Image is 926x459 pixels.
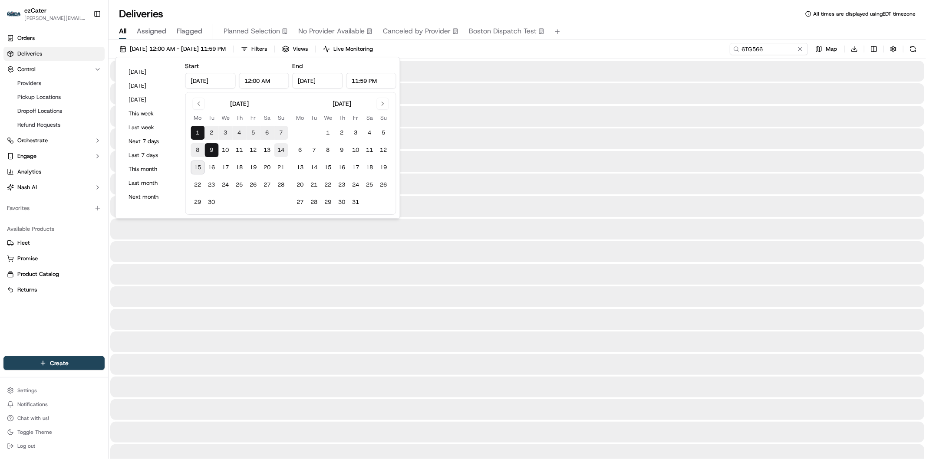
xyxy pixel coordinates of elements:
span: Map [826,45,837,53]
button: 14 [307,161,321,174]
button: Next 7 days [125,135,177,148]
button: Nash AI [3,180,105,194]
button: Toggle Theme [3,426,105,438]
button: Go to previous month [193,98,205,110]
th: Tuesday [307,113,321,122]
div: Start new chat [30,83,142,92]
button: Settings [3,384,105,397]
span: Fleet [17,239,30,247]
a: Providers [14,77,94,89]
a: Deliveries [3,47,105,61]
button: 10 [219,143,233,157]
span: Nash AI [17,184,37,191]
span: API Documentation [82,126,139,134]
button: Chat with us! [3,412,105,424]
span: Views [293,45,308,53]
button: 24 [219,178,233,192]
span: Pickup Locations [17,93,61,101]
button: 21 [307,178,321,192]
button: 16 [205,161,219,174]
button: 19 [247,161,260,174]
button: This month [125,163,177,175]
button: Views [278,43,312,55]
button: 29 [321,195,335,209]
button: 19 [377,161,391,174]
a: Dropoff Locations [14,105,94,117]
th: Wednesday [321,113,335,122]
button: Control [3,62,105,76]
button: 7 [307,143,321,157]
span: ezCater [24,6,46,15]
button: Live Monitoring [319,43,377,55]
button: Engage [3,149,105,163]
span: Settings [17,387,37,394]
span: Dropoff Locations [17,107,62,115]
button: Start new chat [148,85,158,96]
button: Refresh [907,43,919,55]
span: Pylon [86,147,105,154]
button: 30 [335,195,349,209]
span: Create [50,359,69,367]
button: ezCaterezCater[PERSON_NAME][EMAIL_ADDRESS][DOMAIN_NAME] [3,3,90,24]
span: Product Catalog [17,270,59,278]
button: 11 [363,143,377,157]
span: [PERSON_NAME][EMAIL_ADDRESS][DOMAIN_NAME] [24,15,86,22]
button: 28 [307,195,321,209]
button: 4 [363,126,377,140]
button: 24 [349,178,363,192]
span: Providers [17,79,41,87]
button: Create [3,356,105,370]
button: 7 [274,126,288,140]
button: 17 [219,161,233,174]
button: 26 [377,178,391,192]
button: 6 [293,143,307,157]
button: Log out [3,440,105,452]
label: Start [185,62,199,70]
div: We're available if you need us! [30,92,110,98]
span: Control [17,66,36,73]
button: Orchestrate [3,134,105,148]
input: Got a question? Start typing here... [23,56,156,65]
th: Thursday [233,113,247,122]
img: ezCater [7,11,21,17]
span: Planned Selection [224,26,280,36]
span: Log out [17,443,35,449]
span: Returns [17,286,37,294]
button: 27 [260,178,274,192]
button: 9 [205,143,219,157]
button: 26 [247,178,260,192]
span: Refund Requests [17,121,60,129]
button: 12 [377,143,391,157]
button: Last month [125,177,177,189]
img: Nash [9,9,26,26]
div: 💻 [73,127,80,134]
span: All [119,26,126,36]
span: Knowledge Base [17,126,66,134]
button: 9 [335,143,349,157]
button: 3 [219,126,233,140]
button: 31 [349,195,363,209]
button: This week [125,108,177,120]
span: Live Monitoring [333,45,373,53]
button: [DATE] [125,80,177,92]
span: Filters [251,45,267,53]
button: 22 [191,178,205,192]
button: Filters [237,43,271,55]
div: [DATE] [333,99,351,108]
button: [DATE] [125,94,177,106]
button: 20 [260,161,274,174]
a: Powered byPylon [61,147,105,154]
button: 11 [233,143,247,157]
button: 1 [321,126,335,140]
button: 14 [274,143,288,157]
span: Engage [17,152,36,160]
a: 📗Knowledge Base [5,122,70,138]
span: Canceled by Provider [383,26,451,36]
button: 13 [293,161,307,174]
button: 30 [205,195,219,209]
img: 1736555255976-a54dd68f-1ca7-489b-9aae-adbdc363a1c4 [9,83,24,98]
a: Returns [7,286,101,294]
th: Saturday [363,113,377,122]
span: Analytics [17,168,41,176]
button: 25 [233,178,247,192]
